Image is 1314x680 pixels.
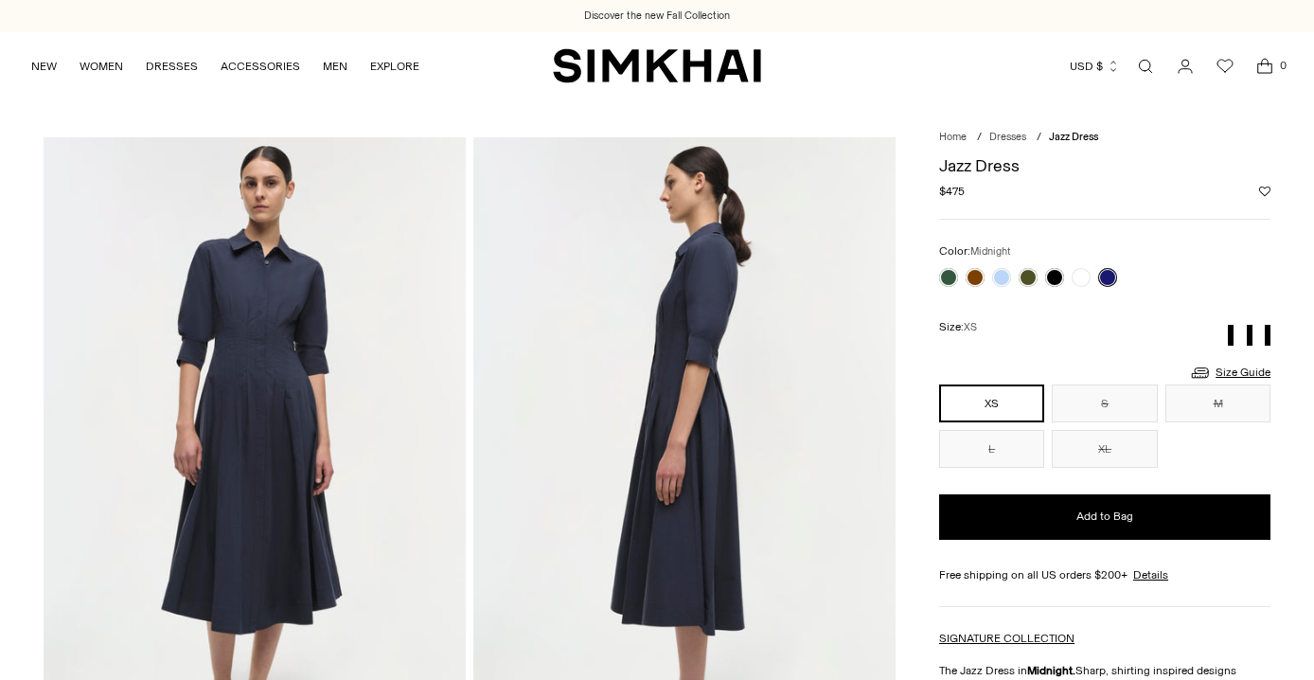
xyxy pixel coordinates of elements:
[1259,186,1270,197] button: Add to Wishlist
[1246,47,1284,85] a: Open cart modal
[146,45,198,87] a: DRESSES
[584,9,730,24] a: Discover the new Fall Collection
[939,242,1011,260] label: Color:
[1274,57,1291,74] span: 0
[1027,664,1075,677] strong: Midnight.
[221,45,300,87] a: ACCESSORIES
[1037,130,1041,146] div: /
[553,47,761,84] a: SIMKHAI
[939,183,965,200] span: $475
[939,494,1270,540] button: Add to Bag
[1189,361,1270,385] a: Size Guide
[1133,566,1168,583] a: Details
[939,318,977,336] label: Size:
[1127,47,1164,85] a: Open search modal
[989,131,1026,143] a: Dresses
[1052,385,1157,422] button: S
[939,131,967,143] a: Home
[1049,131,1098,143] span: Jazz Dress
[977,130,982,146] div: /
[964,321,977,333] span: XS
[939,430,1044,468] button: L
[939,157,1270,174] h1: Jazz Dress
[31,45,57,87] a: NEW
[1206,47,1244,85] a: Wishlist
[1166,47,1204,85] a: Go to the account page
[939,385,1044,422] button: XS
[1052,430,1157,468] button: XL
[323,45,347,87] a: MEN
[1070,45,1120,87] button: USD $
[970,245,1011,258] span: Midnight
[939,632,1074,645] a: SIGNATURE COLLECTION
[80,45,123,87] a: WOMEN
[939,566,1270,583] div: Free shipping on all US orders $200+
[1076,509,1133,525] span: Add to Bag
[939,130,1270,146] nav: breadcrumbs
[1165,385,1270,422] button: M
[370,45,419,87] a: EXPLORE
